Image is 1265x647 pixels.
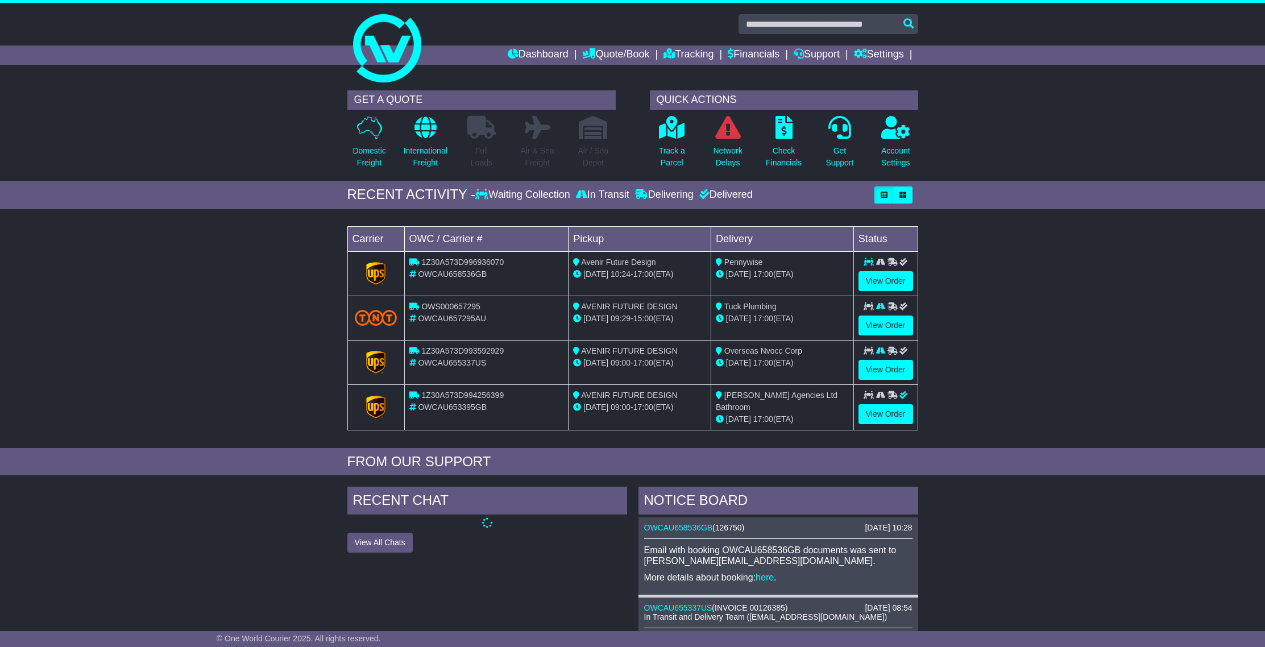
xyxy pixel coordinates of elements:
[644,523,713,532] a: OWCAU658536GB
[716,313,849,325] div: (ETA)
[418,403,487,412] span: OWCAU653395GB
[573,401,706,413] div: - (ETA)
[715,603,785,612] span: INVOICE 00126385
[724,346,802,355] span: Overseas Nvocc Corp
[753,314,773,323] span: 17:00
[715,523,742,532] span: 126750
[573,357,706,369] div: - (ETA)
[475,189,573,201] div: Waiting Collection
[573,189,632,201] div: In Transit
[366,351,385,374] img: GetCarrierServiceLogo
[421,391,504,400] span: 1Z30A573D994256399
[766,145,802,169] p: Check Financials
[508,45,569,65] a: Dashboard
[611,358,631,367] span: 09:00
[728,45,779,65] a: Financials
[724,302,777,311] span: Tuck Plumbing
[638,487,918,517] div: NOTICE BOARD
[581,258,656,267] span: Avenir Future Design
[418,358,486,367] span: OWCAU655337US
[611,269,631,279] span: 10:24
[716,413,849,425] div: (ETA)
[611,403,631,412] span: 09:00
[713,145,742,169] p: Network Delays
[418,314,486,323] span: OWCAU657295AU
[583,269,608,279] span: [DATE]
[858,360,913,380] a: View Order
[347,533,413,553] button: View All Chats
[644,603,712,612] a: OWCAU655337US
[573,268,706,280] div: - (ETA)
[421,258,504,267] span: 1Z30A573D996936070
[581,346,677,355] span: AVENIR FUTURE DESIGN
[753,358,773,367] span: 17:00
[633,314,653,323] span: 15:00
[347,186,476,203] div: RECENT ACTIVITY -
[726,358,751,367] span: [DATE]
[753,414,773,424] span: 17:00
[724,258,763,267] span: Pennywise
[753,269,773,279] span: 17:00
[633,358,653,367] span: 17:00
[404,226,569,251] td: OWC / Carrier #
[421,302,480,311] span: OWS000657295
[858,271,913,291] a: View Order
[825,115,854,175] a: GetSupport
[853,226,918,251] td: Status
[632,189,696,201] div: Delivering
[826,145,853,169] p: Get Support
[794,45,840,65] a: Support
[366,396,385,418] img: GetCarrierServiceLogo
[633,403,653,412] span: 17:00
[569,226,711,251] td: Pickup
[521,145,554,169] p: Air & Sea Freight
[716,268,849,280] div: (ETA)
[347,226,404,251] td: Carrier
[726,414,751,424] span: [DATE]
[659,145,685,169] p: Track a Parcel
[403,115,448,175] a: InternationalFreight
[583,314,608,323] span: [DATE]
[865,603,912,613] div: [DATE] 08:54
[858,316,913,335] a: View Order
[726,314,751,323] span: [DATE]
[716,357,849,369] div: (ETA)
[578,145,609,169] p: Air / Sea Depot
[366,262,385,285] img: GetCarrierServiceLogo
[467,145,496,169] p: Full Loads
[881,145,910,169] p: Account Settings
[581,302,677,311] span: AVENIR FUTURE DESIGN
[881,115,911,175] a: AccountSettings
[347,90,616,110] div: GET A QUOTE
[858,404,913,424] a: View Order
[583,403,608,412] span: [DATE]
[644,545,913,566] p: Email with booking OWCAU658536GB documents was sent to [PERSON_NAME][EMAIL_ADDRESS][DOMAIN_NAME].
[352,115,386,175] a: DomesticFreight
[712,115,743,175] a: NetworkDelays
[217,634,381,643] span: © One World Courier 2025. All rights reserved.
[716,391,837,412] span: [PERSON_NAME] Agencies Ltd Bathroom
[865,523,912,533] div: [DATE] 10:28
[633,269,653,279] span: 17:00
[756,573,774,582] a: here
[663,45,714,65] a: Tracking
[696,189,753,201] div: Delivered
[658,115,686,175] a: Track aParcel
[650,90,918,110] div: QUICK ACTIONS
[854,45,904,65] a: Settings
[583,358,608,367] span: [DATE]
[726,269,751,279] span: [DATE]
[644,603,913,613] div: ( )
[355,310,397,325] img: TNT_Domestic.png
[644,572,913,583] p: More details about booking: .
[611,314,631,323] span: 09:29
[644,523,913,533] div: ( )
[711,226,853,251] td: Delivery
[421,346,504,355] span: 1Z30A573D993592929
[347,454,918,470] div: FROM OUR SUPPORT
[418,269,487,279] span: OWCAU658536GB
[582,45,649,65] a: Quote/Book
[404,145,447,169] p: International Freight
[573,313,706,325] div: - (ETA)
[644,612,887,621] span: In Transit and Delivery Team ([EMAIL_ADDRESS][DOMAIN_NAME])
